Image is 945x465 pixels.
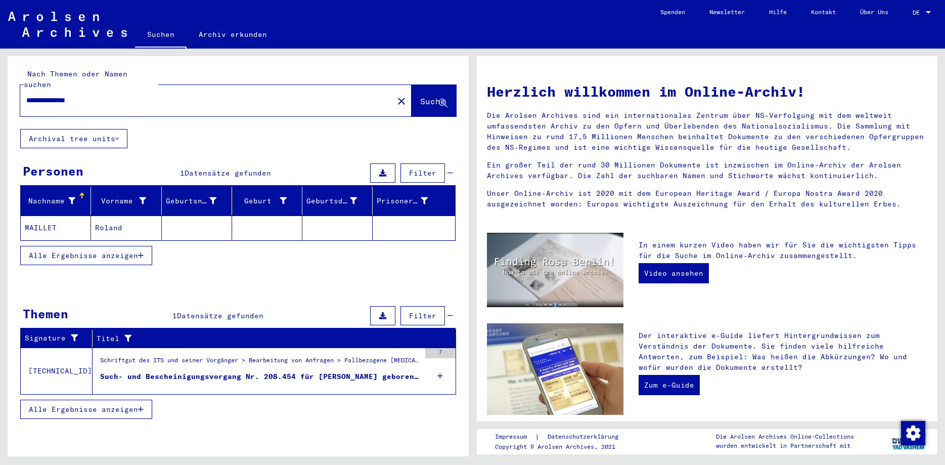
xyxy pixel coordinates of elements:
div: 7 [425,348,456,358]
div: Themen [23,305,68,323]
span: Datensätze gefunden [177,311,263,320]
div: Zustimmung ändern [901,420,925,445]
div: Titel [97,333,431,344]
img: video.jpg [487,233,623,307]
p: In einem kurzen Video haben wir für Sie die wichtigsten Tipps für die Suche im Online-Archiv zusa... [639,240,927,261]
span: Filter [409,168,436,178]
mat-header-cell: Geburtsname [162,187,232,215]
div: Geburt‏ [236,196,287,206]
td: [TECHNICAL_ID] [21,348,93,394]
div: Personen [23,162,83,180]
img: eguide.jpg [487,323,623,415]
div: Geburt‏ [236,193,302,209]
button: Alle Ergebnisse anzeigen [20,400,152,419]
p: Die Arolsen Archives sind ein internationales Zentrum über NS-Verfolgung mit dem weltweit umfasse... [487,110,928,153]
p: Copyright © Arolsen Archives, 2021 [495,442,631,451]
mat-header-cell: Geburtsdatum [302,187,373,215]
div: Schriftgut des ITS und seiner Vorgänger > Bearbeitung von Anfragen > Fallbezogene [MEDICAL_DATA] ... [100,356,420,370]
button: Suche [412,85,456,116]
mat-header-cell: Prisoner # [373,187,455,215]
div: | [495,432,631,442]
div: Geburtsname [166,193,232,209]
mat-label: Nach Themen oder Namen suchen [24,69,127,89]
a: Zum e-Guide [639,375,700,395]
span: 1 [180,168,185,178]
mat-cell: MAILLET [21,216,91,240]
button: Archival tree units [20,129,127,148]
p: wurden entwickelt in Partnerschaft mit [716,441,854,450]
mat-header-cell: Geburt‏ [232,187,302,215]
a: Datenschutzerklärung [539,432,631,442]
div: Such- und Bescheinigungsvorgang Nr. 208.454 für [PERSON_NAME] geboren [DEMOGRAPHIC_DATA] [100,371,420,382]
button: Alle Ergebnisse anzeigen [20,246,152,265]
div: Geburtsdatum [306,196,357,206]
div: Signature [25,330,92,347]
div: Prisoner # [377,196,427,206]
span: 1 [172,311,177,320]
div: Geburtsname [166,196,216,206]
img: yv_logo.png [890,429,928,454]
div: Vorname [95,196,146,206]
p: Der interaktive e-Guide liefert Hintergrundwissen zum Verständnis der Dokumente. Sie finden viele... [639,330,927,373]
button: Filter [400,306,445,325]
a: Impressum [495,432,535,442]
h1: Herzlich willkommen im Online-Archiv! [487,81,928,102]
span: Alle Ergebnisse anzeigen [29,405,138,414]
span: Alle Ergebnisse anzeigen [29,251,138,260]
span: DE [913,9,924,16]
button: Clear [391,91,412,111]
div: Prisoner # [377,193,442,209]
div: Signature [25,333,79,344]
span: Datensätze gefunden [185,168,271,178]
mat-header-cell: Vorname [91,187,161,215]
p: Die Arolsen Archives Online-Collections [716,432,854,441]
a: Suchen [135,22,187,49]
span: Suche [420,96,445,106]
mat-icon: close [395,95,408,107]
a: Video ansehen [639,263,709,283]
div: Geburtsdatum [306,193,372,209]
p: Unser Online-Archiv ist 2020 mit dem European Heritage Award / Europa Nostra Award 2020 ausgezeic... [487,188,928,209]
div: Titel [97,330,443,347]
button: Filter [400,163,445,183]
mat-cell: Roland [91,216,161,240]
a: Archiv erkunden [187,22,279,47]
p: Ein großer Teil der rund 30 Millionen Dokumente ist inzwischen im Online-Archiv der Arolsen Archi... [487,160,928,181]
span: Filter [409,311,436,320]
mat-header-cell: Nachname [21,187,91,215]
img: Arolsen_neg.svg [8,12,127,37]
div: Nachname [25,196,75,206]
div: Vorname [95,193,161,209]
div: Nachname [25,193,91,209]
img: Zustimmung ändern [901,421,925,445]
